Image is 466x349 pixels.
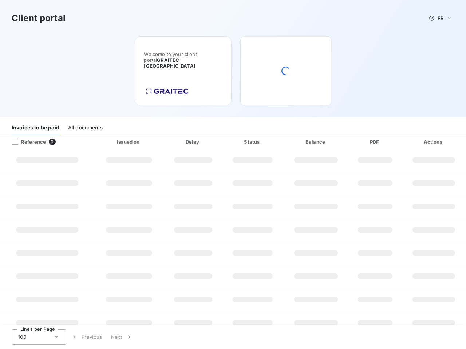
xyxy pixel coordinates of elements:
h3: Client portal [12,12,66,25]
div: Balance [284,138,347,145]
div: Status [224,138,282,145]
button: Next [107,329,137,345]
span: FR [438,15,443,21]
span: Welcome to your client portal [144,51,222,69]
div: Invoices to be paid [12,120,59,135]
span: GRAITEC [GEOGRAPHIC_DATA] [144,57,196,69]
div: Actions [403,138,465,145]
span: 100 [18,333,27,341]
div: All documents [68,120,103,135]
div: Issued on [95,138,162,145]
div: Reference [6,139,46,145]
div: PDF [351,138,400,145]
div: Delay [166,138,221,145]
button: Previous [66,329,107,345]
span: 0 [49,139,55,145]
img: Company logo [144,86,190,96]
